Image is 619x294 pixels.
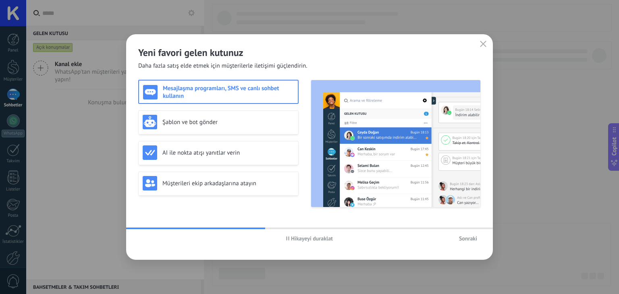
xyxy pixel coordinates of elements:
span: Hikayeyi duraklat [291,236,333,241]
h3: AI ile nokta atışı yanıtlar verin [162,149,294,157]
h3: Mesajlaşma programları, SMS ve canlı sohbet kullanın [163,85,294,100]
button: Sonraki [455,232,481,244]
h3: Şablon ve bot gönder [162,118,294,126]
button: Hikayeyi duraklat [282,232,337,244]
h2: Yeni favori gelen kutunuz [138,46,481,59]
h3: Müşterileri ekip arkadaşlarına atayın [162,180,294,187]
span: Daha fazla satış elde etmek için müşterilerle iletişimi güçlendirin. [138,62,307,70]
span: Sonraki [459,236,477,241]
